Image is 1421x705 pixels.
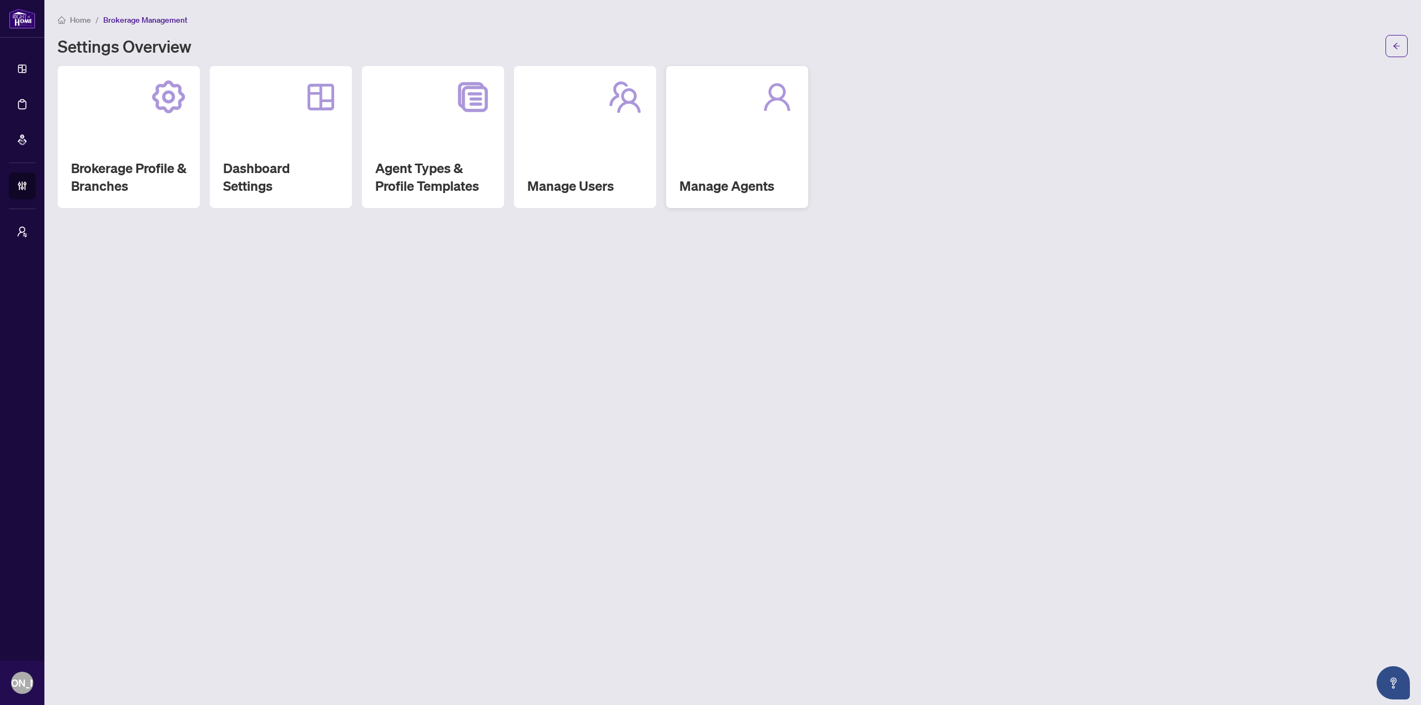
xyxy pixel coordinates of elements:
[58,16,65,24] span: home
[103,15,188,25] span: Brokerage Management
[17,226,28,237] span: user-switch
[1377,666,1410,699] button: Open asap
[679,177,795,195] h2: Manage Agents
[527,177,643,195] h2: Manage Users
[223,159,339,195] h2: Dashboard Settings
[9,8,36,29] img: logo
[1393,42,1400,50] span: arrow-left
[58,37,192,55] h1: Settings Overview
[71,159,187,195] h2: Brokerage Profile & Branches
[70,15,91,25] span: Home
[375,159,491,195] h2: Agent Types & Profile Templates
[95,13,99,26] li: /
